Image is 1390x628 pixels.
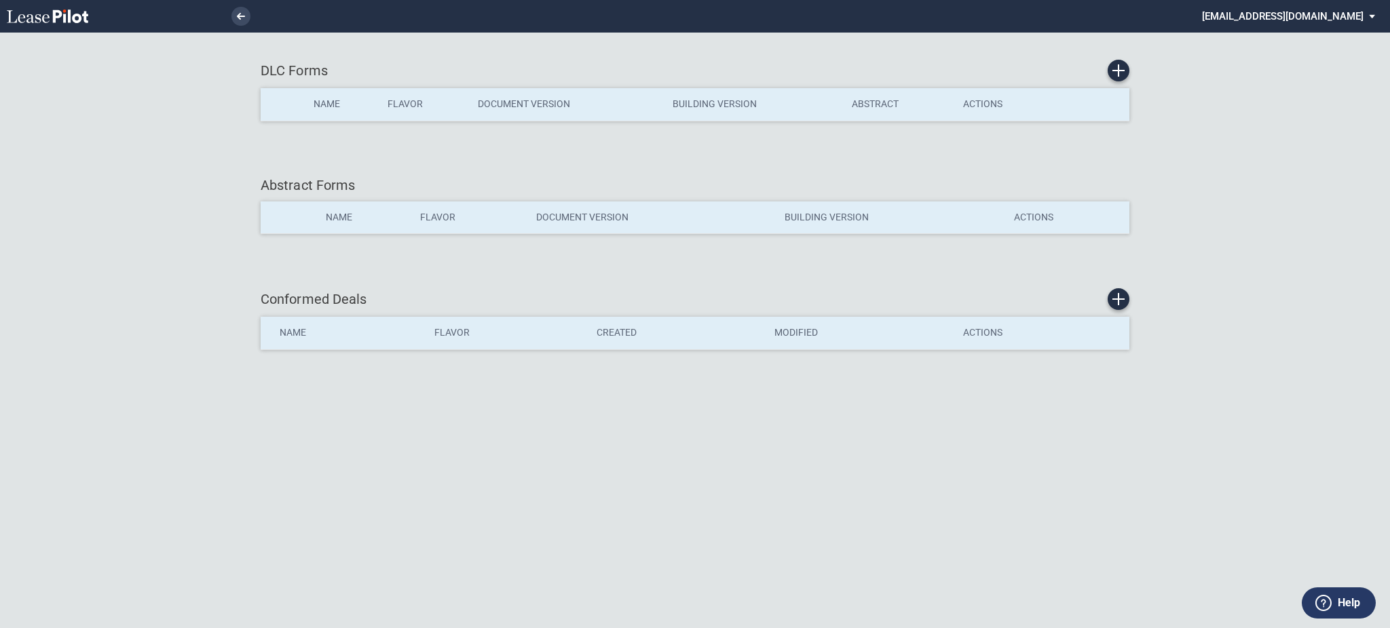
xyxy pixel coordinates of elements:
[765,317,954,349] th: Modified
[954,317,1129,349] th: Actions
[1004,201,1129,234] th: Actions
[1108,288,1129,310] a: Create new conformed deal
[1108,60,1129,81] a: Create new Form
[1338,594,1360,612] label: Help
[261,60,1129,81] div: DLC Forms
[954,88,1051,121] th: Actions
[261,176,1129,195] div: Abstract Forms
[378,88,468,121] th: Flavor
[316,201,411,234] th: Name
[842,88,954,121] th: Abstract
[468,88,662,121] th: Document Version
[261,317,425,349] th: Name
[587,317,765,349] th: Created
[663,88,842,121] th: Building Version
[425,317,587,349] th: Flavor
[1302,587,1376,619] button: Help
[411,201,526,234] th: Flavor
[261,288,1129,310] div: Conformed Deals
[775,201,1004,234] th: Building Version
[527,201,775,234] th: Document Version
[304,88,378,121] th: Name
